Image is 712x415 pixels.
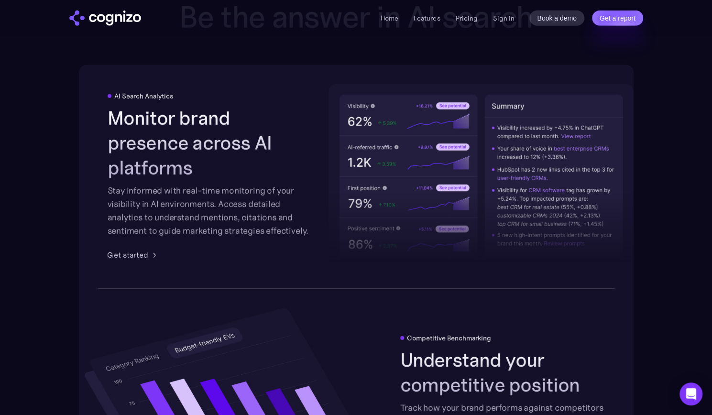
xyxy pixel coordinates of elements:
a: home [69,11,141,26]
img: AI visibility metrics performance insights [329,84,634,269]
a: Home [381,14,398,22]
a: Pricing [455,14,477,22]
div: AI Search Analytics [114,92,173,100]
div: Open Intercom Messenger [679,382,702,405]
a: Book a demo [529,11,584,26]
h2: Monitor brand presence across AI platforms [108,106,312,180]
img: cognizo logo [69,11,141,26]
a: Get started [108,249,160,261]
div: Get started [108,249,148,261]
div: Stay informed with real-time monitoring of your visibility in AI environments. Access detailed an... [108,184,312,238]
a: Get a report [592,11,643,26]
div: Competitive Benchmarking [407,334,491,342]
h2: Understand your competitive position [400,348,605,397]
a: Sign in [493,12,514,24]
a: Features [414,14,440,22]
